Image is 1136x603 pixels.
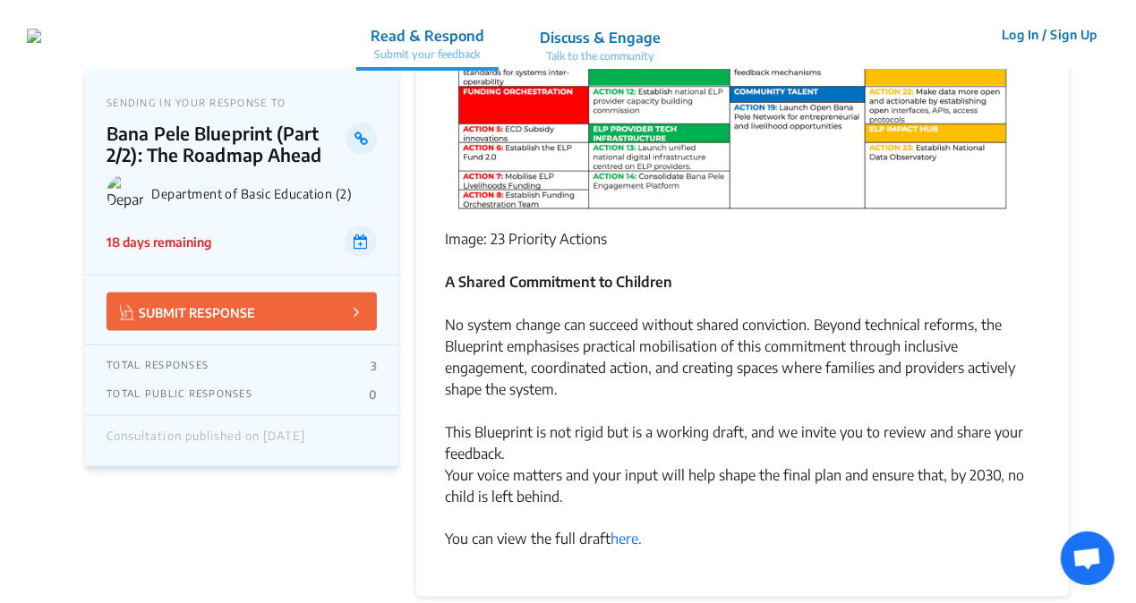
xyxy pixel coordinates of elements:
[371,359,377,373] p: 3
[540,48,661,64] p: Talk to the community
[990,21,1109,48] button: Log In / Sign Up
[611,531,642,548] a: here.
[107,293,377,331] button: SUBMIT RESPONSE
[107,387,252,402] p: TOTAL PUBLIC RESPONSES
[107,123,346,166] p: Bana Pele Blueprint (Part 2/2): The Roadmap Ahead
[445,421,1040,464] div: This Blueprint is not rigid but is a working draft, and we invite you to review and share your fe...
[107,359,209,373] p: TOTAL RESPONSES
[371,25,484,47] p: Read & Respond
[369,387,377,402] p: 0
[27,29,41,43] img: 2wffpoq67yek4o5dgscb6nza9j7d
[445,314,1040,421] div: No system change can succeed without shared conviction. Beyond technical reforms, the Blueprint e...
[445,464,1040,507] div: Your voice matters and your input will help shape the final plan and ensure that, by 2030, no chi...
[1061,531,1115,585] div: Open chat
[120,305,134,320] img: Vector.jpg
[445,507,1040,550] div: You can view the full draft
[120,301,255,322] p: SUBMIT RESPONSE
[107,233,211,251] p: 18 days remaining
[445,273,672,291] strong: A Shared Commitment to Children
[107,429,305,453] div: Consultation published on [DATE]
[371,47,484,63] p: Submit your feedback
[540,27,661,48] p: Discuss & Engage
[445,228,1040,250] figcaption: Image: 23 Priority Actions
[151,186,377,201] p: Department of Basic Education (2)
[107,174,144,212] img: Department of Basic Education (2) logo
[107,97,377,108] p: SENDING IN YOUR RESPONSE TO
